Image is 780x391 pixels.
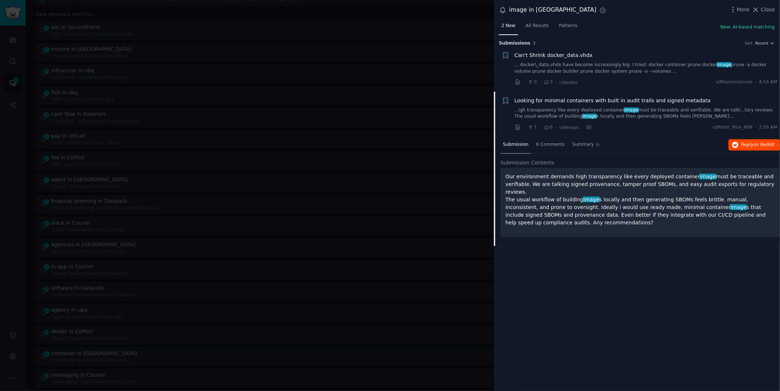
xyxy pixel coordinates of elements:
[717,62,732,67] span: image
[560,80,578,85] span: r/docker
[506,173,775,227] p: Our environment demands high transparency like every deployed container must be traceable and ver...
[572,141,594,148] span: Summary
[523,79,525,86] span: ·
[509,5,596,15] div: image in [GEOGRAPHIC_DATA]
[699,174,716,179] span: image
[721,24,775,31] button: New: AI-based matching
[761,6,775,14] span: Close
[752,6,775,14] button: Close
[499,40,531,47] span: Submission s
[755,124,757,131] span: ·
[559,23,577,29] span: Patterns
[755,41,768,46] span: Recent
[754,142,775,147] span: on Reddit
[737,6,750,14] span: More
[543,124,553,131] span: 6
[515,97,711,105] a: Looking for minimal containers with built in audit trails and signed metadata
[539,79,541,86] span: ·
[729,139,780,151] button: Replyon Reddit
[582,114,598,119] span: image
[755,41,775,46] button: Recent
[515,62,778,75] a: ... docker\_data.vhdx have become increasingly big. I tried: docker container prune dockerimagepr...
[503,141,529,148] span: Submission
[581,124,583,131] span: ·
[730,204,747,210] span: image
[533,41,536,45] span: 2
[500,159,554,167] span: Submission Contents
[539,124,541,131] span: ·
[624,107,639,113] span: image
[527,79,537,86] span: 0
[741,142,775,148] span: Reply
[499,20,518,35] a: 2 New
[759,124,777,131] span: 2:09 AM
[755,79,757,86] span: ·
[543,79,553,86] span: 3
[716,79,753,86] span: u/Mayonnaisune
[759,79,777,86] span: 4:54 AM
[729,6,750,14] button: More
[557,20,580,35] a: Patterns
[745,41,753,46] div: Sort
[560,125,579,130] span: r/devops
[556,124,557,131] span: ·
[527,124,537,131] span: 7
[523,124,525,131] span: ·
[713,124,753,131] span: u/Motor_Rice_809
[515,107,778,120] a: ...igh transparency like every deployed containerimagemust be traceable and verifiable. We are ta...
[526,23,549,29] span: All Results
[536,141,565,148] span: 6 Comments
[523,20,551,35] a: All Results
[502,23,515,29] span: 2 New
[515,52,593,59] a: Can't Shrink docker_data.vhdx
[556,79,557,86] span: ·
[583,197,600,202] span: image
